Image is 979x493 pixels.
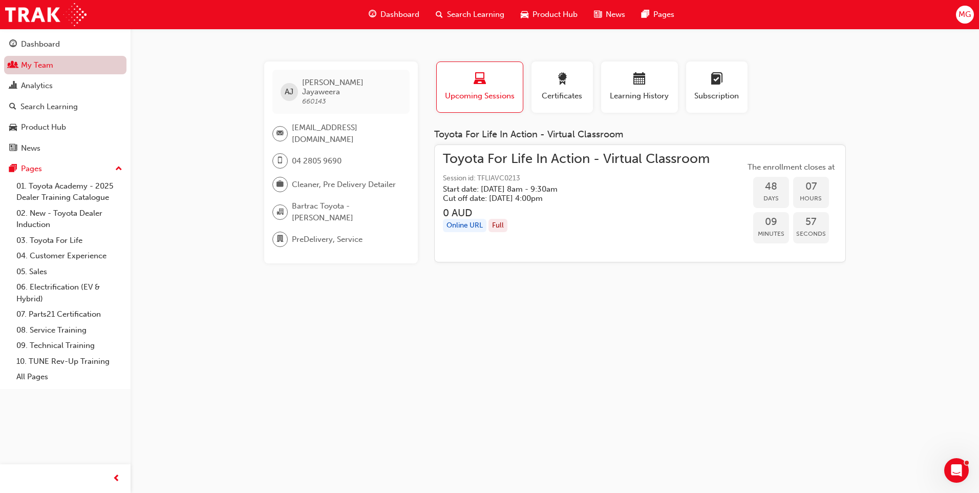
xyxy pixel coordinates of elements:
h5: Start date: [DATE] 8am - 9:30am [443,184,693,194]
span: 57 [793,216,829,228]
span: MG [959,9,971,20]
span: News [606,9,625,20]
button: DashboardMy TeamAnalyticsSearch LearningProduct HubNews [4,33,126,159]
a: 01. Toyota Academy - 2025 Dealer Training Catalogue [12,178,126,206]
span: 660143 [302,97,326,106]
div: Online URL [443,219,486,233]
span: 07 [793,181,829,193]
span: [EMAIL_ADDRESS][DOMAIN_NAME] [292,122,401,145]
a: 10. TUNE Rev-Up Training [12,354,126,369]
span: news-icon [9,144,17,153]
span: up-icon [115,162,122,176]
span: PreDelivery, Service [292,234,363,245]
a: Dashboard [4,35,126,54]
a: Analytics [4,76,126,95]
span: news-icon [594,8,602,21]
a: guage-iconDashboard [360,4,428,25]
span: Days [753,193,789,204]
div: Toyota For Life In Action - Virtual Classroom [434,129,846,140]
span: Learning History [609,90,670,102]
div: Full [488,219,507,233]
a: pages-iconPages [633,4,683,25]
a: search-iconSearch Learning [428,4,513,25]
a: 04. Customer Experience [12,248,126,264]
span: AJ [285,86,293,98]
button: Pages [4,159,126,178]
div: Pages [21,163,42,175]
span: laptop-icon [474,73,486,87]
button: MG [956,6,974,24]
span: search-icon [9,102,16,112]
button: Certificates [531,61,593,113]
button: Subscription [686,61,748,113]
h5: Cut off date: [DATE] 4:00pm [443,194,693,203]
a: 05. Sales [12,264,126,280]
span: prev-icon [113,473,120,485]
span: Pages [653,9,674,20]
iframe: Intercom live chat [944,458,969,483]
a: Product Hub [4,118,126,137]
a: news-iconNews [586,4,633,25]
a: My Team [4,56,126,75]
h3: 0 AUD [443,207,710,219]
div: Dashboard [21,38,60,50]
span: email-icon [276,127,284,140]
span: Toyota For Life In Action - Virtual Classroom [443,153,710,165]
span: 09 [753,216,789,228]
span: 04 2805 9690 [292,155,342,167]
div: Analytics [21,80,53,92]
span: people-icon [9,61,17,70]
span: Hours [793,193,829,204]
span: car-icon [9,123,17,132]
span: Product Hub [533,9,578,20]
a: car-iconProduct Hub [513,4,586,25]
button: Learning History [601,61,678,113]
span: Subscription [694,90,740,102]
a: 08. Service Training [12,322,126,338]
span: Session id: TFLIAVC0213 [443,173,710,184]
span: Search Learning [447,9,504,20]
span: Seconds [793,228,829,240]
span: Upcoming Sessions [444,90,515,102]
span: car-icon [521,8,528,21]
span: organisation-icon [276,206,284,219]
a: All Pages [12,369,126,385]
a: Search Learning [4,97,126,116]
span: department-icon [276,233,284,246]
span: guage-icon [9,40,17,49]
span: 48 [753,181,789,193]
span: pages-icon [642,8,649,21]
a: 02. New - Toyota Dealer Induction [12,206,126,233]
span: Certificates [539,90,585,102]
button: Upcoming Sessions [436,61,523,113]
span: [PERSON_NAME] Jayaweera [302,78,401,96]
a: 03. Toyota For Life [12,233,126,249]
a: 09. Technical Training [12,338,126,354]
span: chart-icon [9,81,17,91]
span: guage-icon [369,8,376,21]
span: Minutes [753,228,789,240]
div: News [21,142,40,154]
span: search-icon [436,8,443,21]
span: Cleaner, Pre Delivery Detailer [292,179,396,191]
span: pages-icon [9,165,17,174]
span: The enrollment closes at [745,161,837,173]
a: Toyota For Life In Action - Virtual ClassroomSession id: TFLIAVC0213Start date: [DATE] 8am - 9:30... [443,153,837,254]
a: 06. Electrification (EV & Hybrid) [12,279,126,306]
div: Search Learning [20,101,78,113]
div: Product Hub [21,121,66,133]
span: calendar-icon [633,73,646,87]
span: Dashboard [380,9,419,20]
a: 07. Parts21 Certification [12,306,126,322]
span: Bartrac Toyota - [PERSON_NAME] [292,200,401,223]
span: briefcase-icon [276,178,284,191]
img: Trak [5,3,87,26]
span: mobile-icon [276,154,284,168]
span: learningplan-icon [711,73,723,87]
span: award-icon [556,73,568,87]
a: News [4,139,126,158]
